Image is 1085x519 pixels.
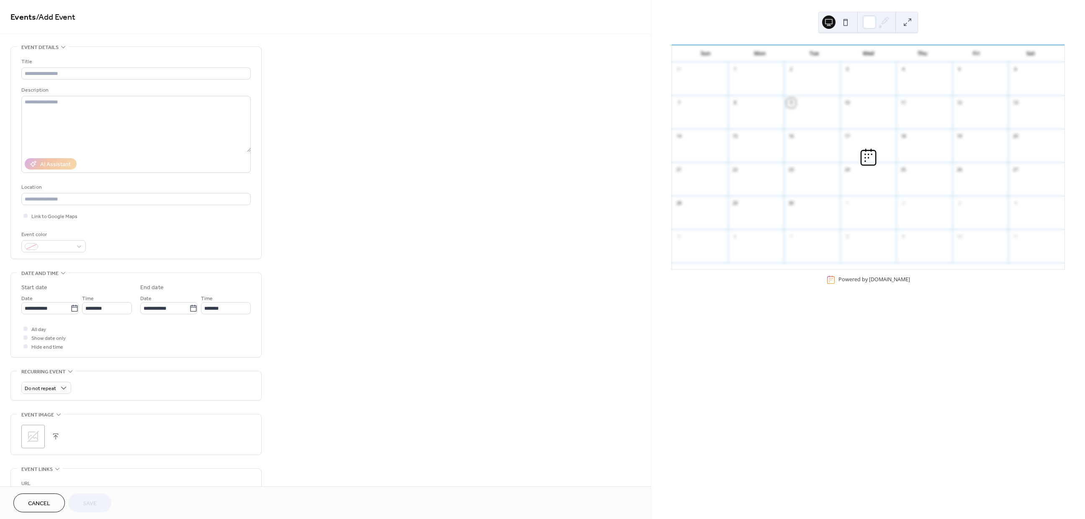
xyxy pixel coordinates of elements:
[733,45,787,62] div: Mon
[31,343,63,352] span: Hide end time
[1011,199,1020,208] div: 4
[843,199,852,208] div: 1
[21,43,59,52] span: Event details
[1011,65,1020,74] div: 6
[730,65,740,74] div: 1
[36,9,75,26] span: / Add Event
[21,283,47,292] div: Start date
[787,45,841,62] div: Tue
[843,232,852,242] div: 8
[31,212,77,221] span: Link to Google Maps
[140,283,164,292] div: End date
[955,98,964,108] div: 12
[843,165,852,175] div: 24
[899,98,908,108] div: 11
[730,98,740,108] div: 8
[21,183,249,192] div: Location
[21,294,33,303] span: Date
[25,384,56,393] span: Do not repeat
[13,493,65,512] button: Cancel
[899,132,908,141] div: 18
[843,98,852,108] div: 10
[787,98,796,108] div: 9
[787,132,796,141] div: 16
[899,165,908,175] div: 25
[843,132,852,141] div: 17
[838,276,910,283] div: Powered by
[730,165,740,175] div: 22
[21,57,249,66] div: Title
[955,65,964,74] div: 5
[787,65,796,74] div: 2
[1004,45,1058,62] div: Sat
[899,199,908,208] div: 2
[674,199,684,208] div: 28
[28,499,50,508] span: Cancel
[955,132,964,141] div: 19
[1011,165,1020,175] div: 27
[899,232,908,242] div: 9
[674,165,684,175] div: 21
[787,165,796,175] div: 23
[955,165,964,175] div: 26
[21,230,84,239] div: Event color
[899,65,908,74] div: 4
[82,294,94,303] span: Time
[730,132,740,141] div: 15
[955,232,964,242] div: 10
[1011,98,1020,108] div: 13
[201,294,213,303] span: Time
[787,199,796,208] div: 30
[21,367,66,376] span: Recurring event
[1011,232,1020,242] div: 11
[31,334,66,343] span: Show date only
[869,276,910,283] a: [DOMAIN_NAME]
[841,45,895,62] div: Wed
[674,232,684,242] div: 5
[21,86,249,95] div: Description
[949,45,1003,62] div: Fri
[21,465,53,474] span: Event links
[674,98,684,108] div: 7
[10,9,36,26] a: Events
[1011,132,1020,141] div: 20
[21,411,54,419] span: Event image
[843,65,852,74] div: 3
[955,199,964,208] div: 3
[787,232,796,242] div: 7
[21,425,45,448] div: ;
[730,199,740,208] div: 29
[674,132,684,141] div: 14
[730,232,740,242] div: 6
[679,45,733,62] div: Sun
[31,325,46,334] span: All day
[895,45,949,62] div: Thu
[21,479,249,488] div: URL
[140,294,152,303] span: Date
[21,269,59,278] span: Date and time
[674,65,684,74] div: 31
